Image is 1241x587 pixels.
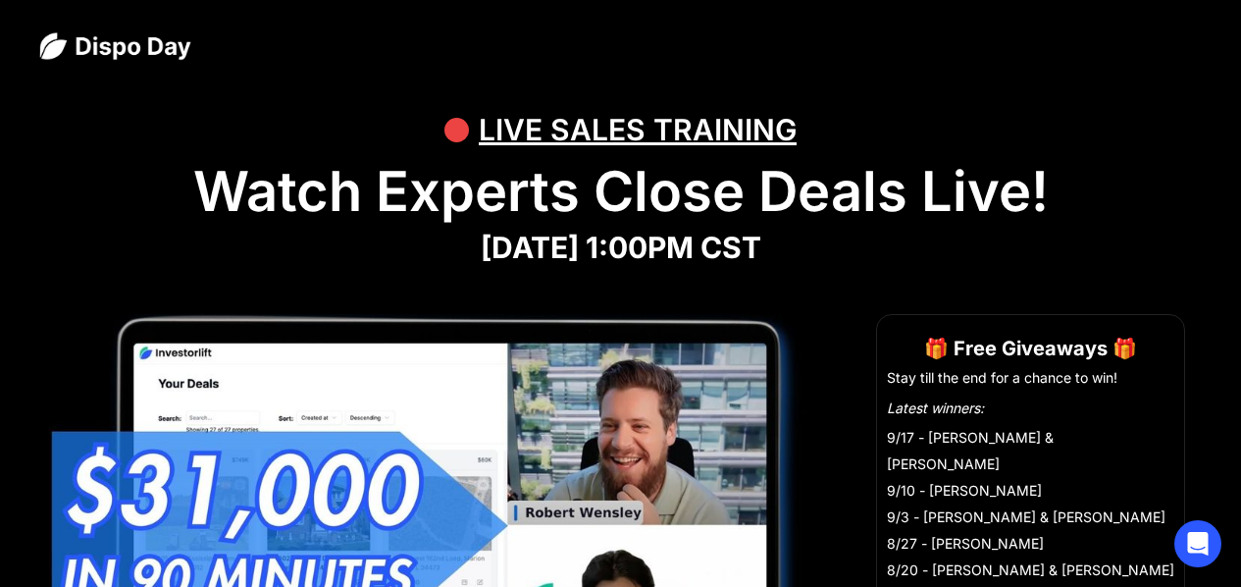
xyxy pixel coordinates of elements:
[479,100,797,159] div: LIVE SALES TRAINING
[39,159,1202,225] h1: Watch Experts Close Deals Live!
[481,230,761,265] strong: [DATE] 1:00PM CST
[887,368,1174,388] li: Stay till the end for a chance to win!
[887,400,984,416] em: Latest winners:
[924,337,1137,360] strong: 🎁 Free Giveaways 🎁
[1174,520,1221,567] div: Open Intercom Messenger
